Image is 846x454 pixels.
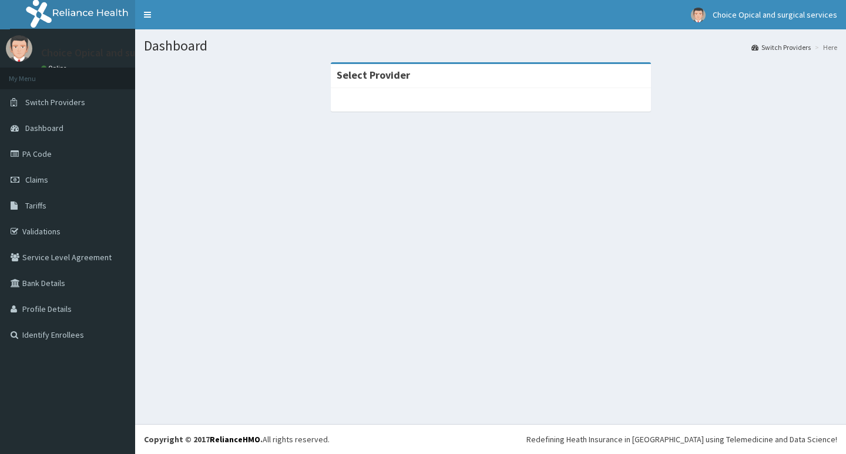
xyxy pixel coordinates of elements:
span: Tariffs [25,200,46,211]
span: Choice Opical and surgical services [713,9,837,20]
li: Here [812,42,837,52]
span: Dashboard [25,123,63,133]
img: User Image [6,35,32,62]
span: Switch Providers [25,97,85,107]
div: Redefining Heath Insurance in [GEOGRAPHIC_DATA] using Telemedicine and Data Science! [526,433,837,445]
strong: Select Provider [337,68,410,82]
footer: All rights reserved. [135,424,846,454]
img: User Image [691,8,706,22]
h1: Dashboard [144,38,837,53]
a: Switch Providers [751,42,811,52]
a: Online [41,64,69,72]
a: RelianceHMO [210,434,260,445]
p: Choice Opical and surgical services [41,48,200,58]
span: Claims [25,174,48,185]
strong: Copyright © 2017 . [144,434,263,445]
